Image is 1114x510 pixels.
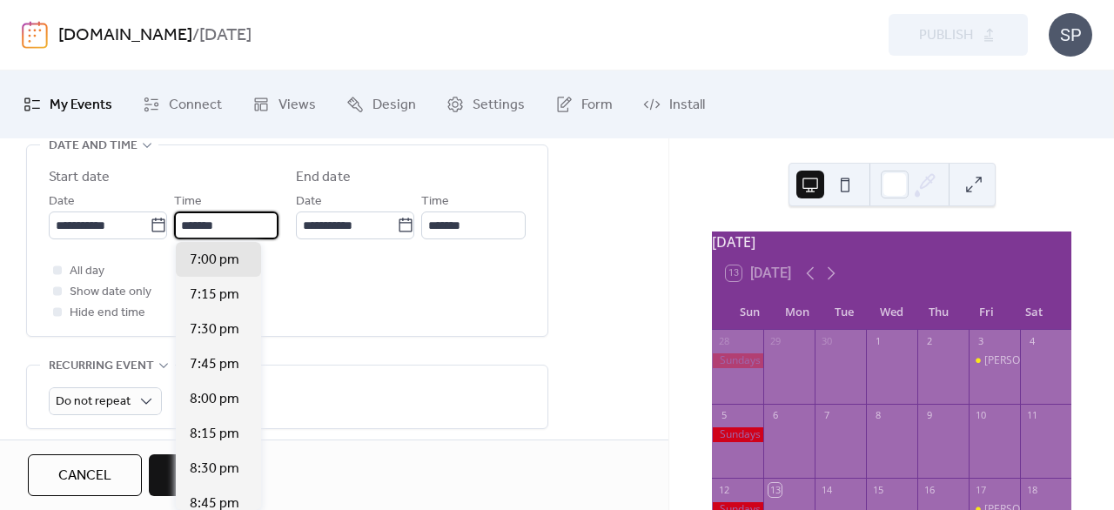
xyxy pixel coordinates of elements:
span: All day [70,261,104,282]
div: 17 [974,483,987,496]
div: 9 [923,409,936,422]
span: Time [174,191,202,212]
span: Show date only [70,282,151,303]
div: 4 [1025,335,1038,348]
div: Wed [868,295,915,330]
span: Design [372,91,416,119]
span: Settings [473,91,525,119]
span: 7:00 pm [190,250,239,271]
div: Start date [49,167,110,188]
div: 3 [974,335,987,348]
span: Date and time [49,136,138,157]
span: 8:15 pm [190,424,239,445]
span: Time [421,191,449,212]
span: Form [581,91,613,119]
a: Settings [433,77,538,131]
div: 11 [1025,409,1038,422]
div: [PERSON_NAME] [984,353,1066,368]
span: 7:15 pm [190,285,239,305]
div: Anton [969,353,1020,368]
span: 8:00 pm [190,389,239,410]
span: My Events [50,91,112,119]
div: Fri [963,295,1010,330]
div: 8 [871,409,884,422]
a: Design [333,77,429,131]
span: Recurring event [49,356,154,377]
div: 30 [820,335,833,348]
span: Hide end time [70,303,145,324]
b: [DATE] [199,19,252,52]
span: 7:30 pm [190,319,239,340]
div: [DATE] [712,232,1071,252]
div: SP [1049,13,1092,57]
div: Tue [821,295,868,330]
div: 16 [923,483,936,496]
span: Do not repeat [56,390,131,413]
span: 8:30 pm [190,459,239,480]
div: Sat [1010,295,1057,330]
a: Install [630,77,718,131]
a: [DOMAIN_NAME] [58,19,192,52]
span: 7:45 pm [190,354,239,375]
a: Connect [130,77,235,131]
span: Views [278,91,316,119]
div: 5 [717,409,730,422]
span: Date [296,191,322,212]
b: / [192,19,199,52]
div: 28 [717,335,730,348]
img: logo [22,21,48,49]
span: Install [669,91,705,119]
div: 29 [768,335,782,348]
div: 15 [871,483,884,496]
div: 7 [820,409,833,422]
div: 14 [820,483,833,496]
span: Cancel [58,466,111,487]
div: 12 [717,483,730,496]
span: Date [49,191,75,212]
div: Sundays by Appointment or Private Parties call or text (607) 765-8601 to schedule [712,427,763,442]
div: 10 [974,409,987,422]
div: 6 [768,409,782,422]
div: Mon [773,295,820,330]
div: 2 [923,335,936,348]
div: Thu [916,295,963,330]
div: End date [296,167,351,188]
button: Save [149,454,242,496]
a: My Events [10,77,125,131]
div: Sun [726,295,773,330]
a: Views [239,77,329,131]
button: Cancel [28,454,142,496]
div: Sundays by Appointment or Private Parties call or text (607) 765-8601 to schedule [712,353,763,368]
div: 1 [871,335,884,348]
div: 13 [768,483,782,496]
div: 18 [1025,483,1038,496]
a: Form [542,77,626,131]
span: Connect [169,91,222,119]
